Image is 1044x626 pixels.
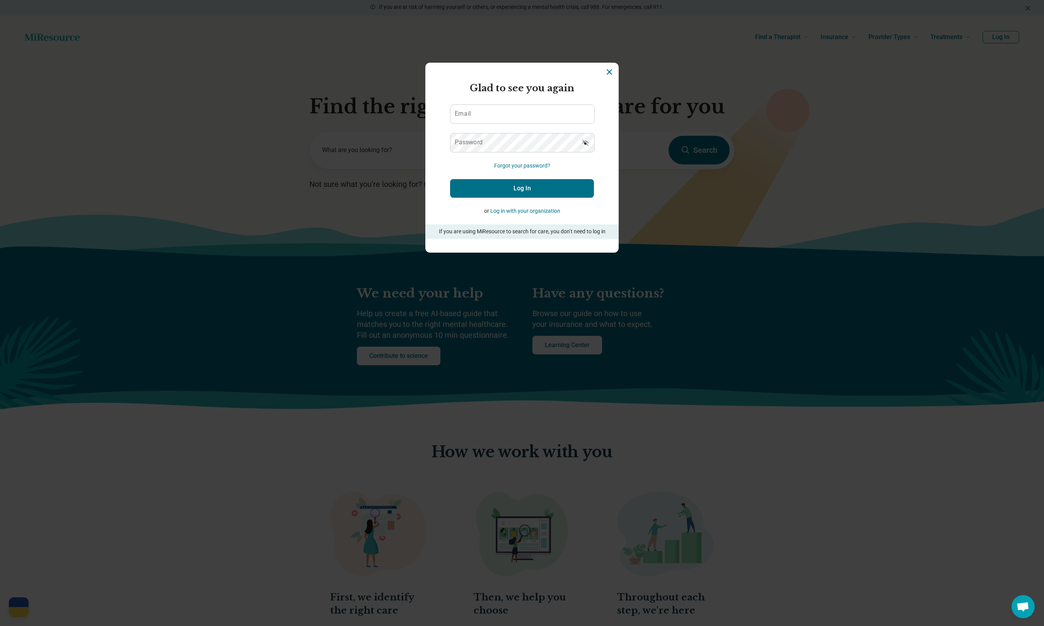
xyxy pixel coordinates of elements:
button: Dismiss [605,67,614,77]
button: Log in with your organization [490,207,560,215]
section: Login Dialog [425,63,619,253]
button: Log In [450,179,594,198]
p: or [450,207,594,215]
button: Show password [577,133,594,152]
label: Email [455,111,471,117]
label: Password [455,139,483,145]
button: Forgot your password? [494,162,550,170]
h2: Glad to see you again [450,81,594,95]
p: If you are using MiResource to search for care, you don’t need to log in [436,227,608,236]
